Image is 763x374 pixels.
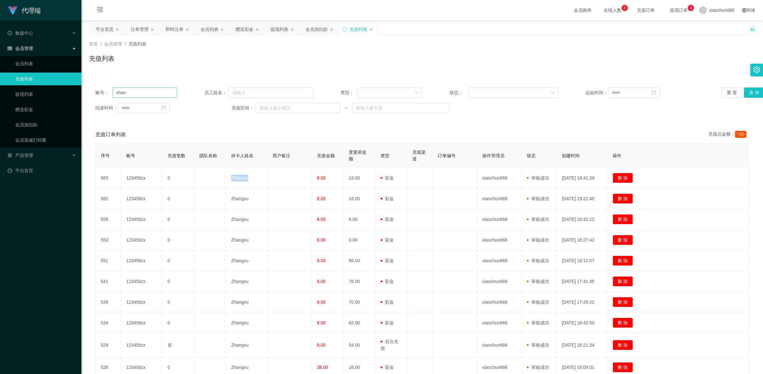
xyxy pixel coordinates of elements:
[381,300,394,305] span: 彩金
[125,41,126,46] span: /
[667,8,691,12] span: 提现订单
[115,28,119,32] i: 图标: close
[527,237,549,243] span: 审核成功
[415,91,418,95] i: 图标: down
[220,28,224,32] i: 图标: close
[162,209,194,230] td: 0
[226,209,267,230] td: Zhangxu
[201,23,218,35] div: 会员列表
[527,258,549,263] span: 审核成功
[113,88,177,98] input: 请输入
[613,340,633,350] button: 删 除
[344,168,375,188] td: 24.00
[96,209,121,230] td: 556
[352,103,450,113] input: 请输入最大值
[256,103,340,113] input: 请输入最小值为
[15,103,76,116] a: 赠送彩金
[317,320,326,325] span: 8.00
[96,188,121,209] td: 562
[349,23,367,35] div: 充值列表
[95,105,118,111] span: 结束时间：
[96,333,121,357] td: 529
[688,5,694,11] sup: 3
[89,54,114,63] h1: 充值列表
[162,230,194,251] td: 0
[613,256,633,266] button: 删 除
[101,153,110,158] span: 序号
[121,188,162,209] td: 123456zx
[344,333,375,357] td: 54.00
[381,217,394,222] span: 彩金
[344,251,375,271] td: 86.00
[226,230,267,251] td: Zhangxu
[226,313,267,333] td: Zhangxu
[8,153,12,158] i: 图标: appstore-o
[557,313,608,333] td: [DATE] 16:42:50
[557,292,608,313] td: [DATE] 17:26:22
[342,27,347,32] i: 图标: sync
[162,168,194,188] td: 0
[344,292,375,313] td: 70.00
[381,196,394,201] span: 彩金
[557,333,608,357] td: [DATE] 16:21:34
[96,168,121,188] td: 565
[226,292,267,313] td: Zhangxu
[477,292,522,313] td: xiaochun666
[15,118,76,131] a: 会员加扣款
[369,28,373,32] i: 图标: close
[15,134,76,146] a: 会员加减打码量
[344,188,375,209] td: 16.00
[226,188,267,209] td: Zhangxu
[104,41,122,46] span: 会员管理
[317,217,326,222] span: 8.00
[15,57,76,70] a: 会员列表
[613,276,633,286] button: 删 除
[8,6,18,15] img: logo.9652507e.png
[613,173,633,183] button: 删 除
[89,41,98,46] span: 首页
[226,251,267,271] td: Zhangxu
[477,313,522,333] td: xiaochun666
[8,46,12,51] i: 图标: table
[477,271,522,292] td: xiaochun666
[317,237,326,243] span: 8.00
[121,313,162,333] td: 123456zx
[229,88,313,98] input: 请输入
[381,339,398,351] span: 后台充值
[551,91,554,95] i: 图标: down
[601,8,625,12] span: 在线人数
[121,292,162,313] td: 123456zx
[477,333,522,357] td: xiaochun666
[121,251,162,271] td: 123456zx
[527,365,549,370] span: 审核成功
[121,168,162,188] td: 123456zx
[89,0,111,21] i: 图标: menu-fold
[8,46,33,51] span: 会员管理
[8,8,41,13] a: 代理端
[722,88,742,98] button: 重 置
[162,251,194,271] td: 0
[557,188,608,209] td: [DATE] 19:22:40
[708,131,749,138] div: 充值总金额：
[690,5,692,11] p: 3
[204,89,229,96] span: 员工姓名：
[381,153,389,158] span: 类型
[613,297,633,307] button: 删 除
[381,279,394,284] span: 彩金
[271,23,288,35] div: 提现列表
[317,365,328,370] span: 38.00
[477,188,522,209] td: xiaochun666
[272,153,290,158] span: 用户备注
[562,153,580,158] span: 创建时间
[317,279,326,284] span: 8.00
[8,31,12,35] i: 图标: check-circle-o
[340,89,358,96] span: 类型：
[477,168,522,188] td: xiaochun666
[317,342,326,348] span: 8.00
[349,150,367,161] span: 变更前金额
[527,300,549,305] span: 审核成功
[96,23,113,35] div: 平台首页
[344,230,375,251] td: 0.00
[527,320,549,325] span: 审核成功
[527,279,549,284] span: 审核成功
